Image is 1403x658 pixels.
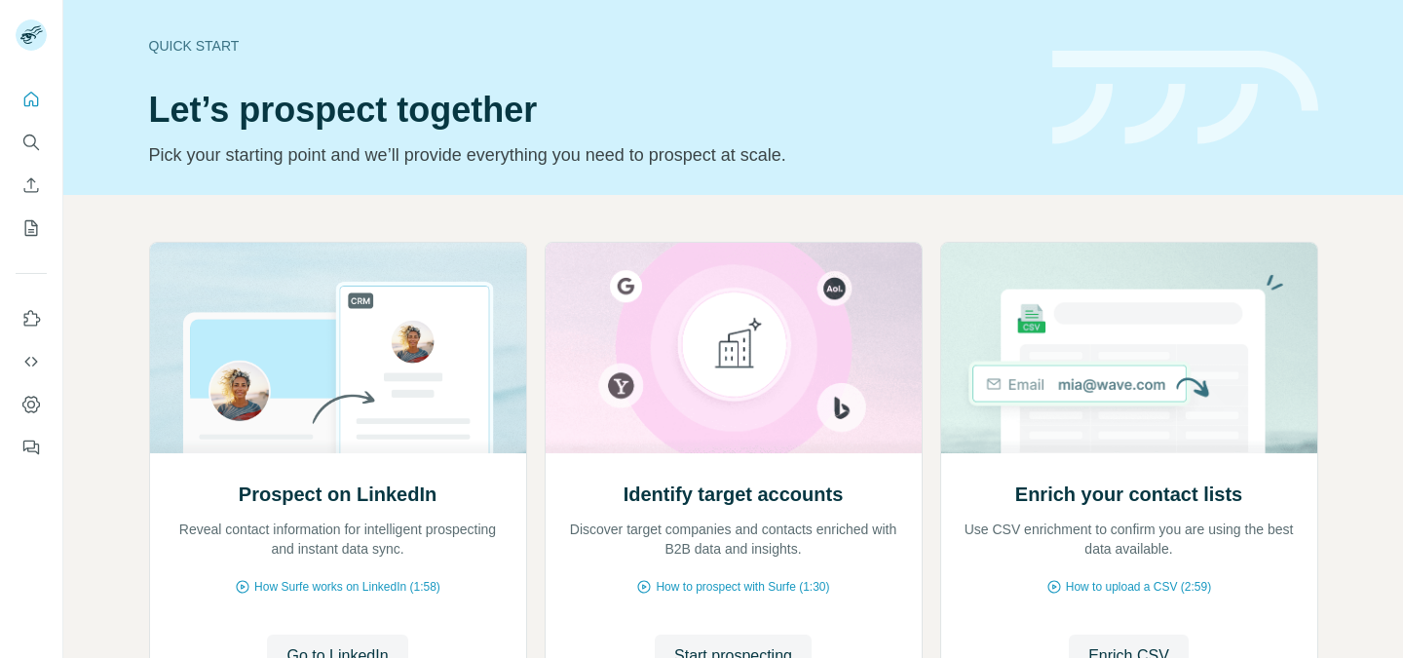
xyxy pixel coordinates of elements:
button: Dashboard [16,387,47,422]
p: Discover target companies and contacts enriched with B2B data and insights. [565,520,902,559]
h1: Let’s prospect together [149,91,1029,130]
span: How to upload a CSV (2:59) [1066,578,1211,596]
button: Search [16,125,47,160]
img: Enrich your contact lists [940,243,1318,453]
h2: Identify target accounts [624,481,844,508]
p: Use CSV enrichment to confirm you are using the best data available. [961,520,1298,559]
h2: Prospect on LinkedIn [239,481,436,508]
button: Quick start [16,82,47,117]
button: Feedback [16,430,47,465]
button: Use Surfe API [16,344,47,379]
p: Reveal contact information for intelligent prospecting and instant data sync. [170,520,507,559]
div: Quick start [149,36,1029,56]
img: Prospect on LinkedIn [149,243,527,453]
h2: Enrich your contact lists [1015,481,1242,508]
button: My lists [16,211,47,246]
img: Identify target accounts [545,243,923,453]
button: Use Surfe on LinkedIn [16,301,47,336]
p: Pick your starting point and we’ll provide everything you need to prospect at scale. [149,141,1029,169]
span: How to prospect with Surfe (1:30) [656,578,829,596]
span: How Surfe works on LinkedIn (1:58) [254,578,440,596]
img: banner [1052,51,1318,145]
button: Enrich CSV [16,168,47,203]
